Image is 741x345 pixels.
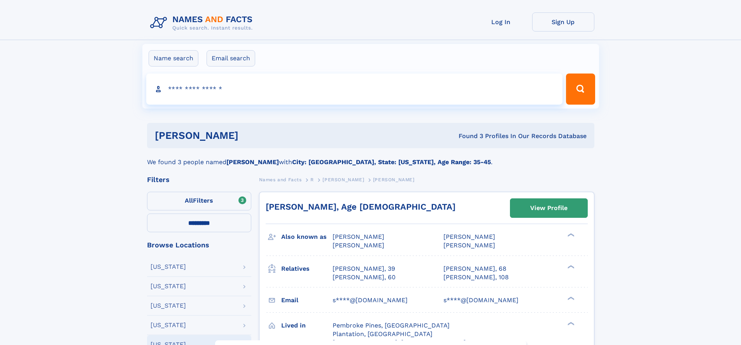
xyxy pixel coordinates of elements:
[443,273,509,282] a: [PERSON_NAME], 108
[185,197,193,204] span: All
[147,148,594,167] div: We found 3 people named with .
[310,177,314,182] span: R
[322,175,364,184] a: [PERSON_NAME]
[281,262,333,275] h3: Relatives
[151,303,186,309] div: [US_STATE]
[333,242,384,249] span: [PERSON_NAME]
[226,158,279,166] b: [PERSON_NAME]
[151,322,186,328] div: [US_STATE]
[147,176,251,183] div: Filters
[443,242,495,249] span: [PERSON_NAME]
[147,12,259,33] img: Logo Names and Facts
[443,233,495,240] span: [PERSON_NAME]
[147,192,251,210] label: Filters
[146,74,563,105] input: search input
[333,330,433,338] span: Plantation, [GEOGRAPHIC_DATA]
[349,132,587,140] div: Found 3 Profiles In Our Records Database
[566,264,575,269] div: ❯
[530,199,568,217] div: View Profile
[281,230,333,243] h3: Also known as
[322,177,364,182] span: [PERSON_NAME]
[333,322,450,329] span: Pembroke Pines, [GEOGRAPHIC_DATA]
[281,319,333,332] h3: Lived in
[532,12,594,32] a: Sign Up
[566,296,575,301] div: ❯
[470,12,532,32] a: Log In
[333,233,384,240] span: [PERSON_NAME]
[510,199,587,217] a: View Profile
[373,177,415,182] span: [PERSON_NAME]
[566,233,575,238] div: ❯
[281,294,333,307] h3: Email
[149,50,198,67] label: Name search
[333,264,395,273] a: [PERSON_NAME], 39
[333,273,396,282] a: [PERSON_NAME], 60
[151,283,186,289] div: [US_STATE]
[151,264,186,270] div: [US_STATE]
[566,321,575,326] div: ❯
[147,242,251,249] div: Browse Locations
[155,131,349,140] h1: [PERSON_NAME]
[566,74,595,105] button: Search Button
[259,175,302,184] a: Names and Facts
[207,50,255,67] label: Email search
[292,158,491,166] b: City: [GEOGRAPHIC_DATA], State: [US_STATE], Age Range: 35-45
[443,264,506,273] a: [PERSON_NAME], 68
[266,202,455,212] a: [PERSON_NAME], Age [DEMOGRAPHIC_DATA]
[310,175,314,184] a: R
